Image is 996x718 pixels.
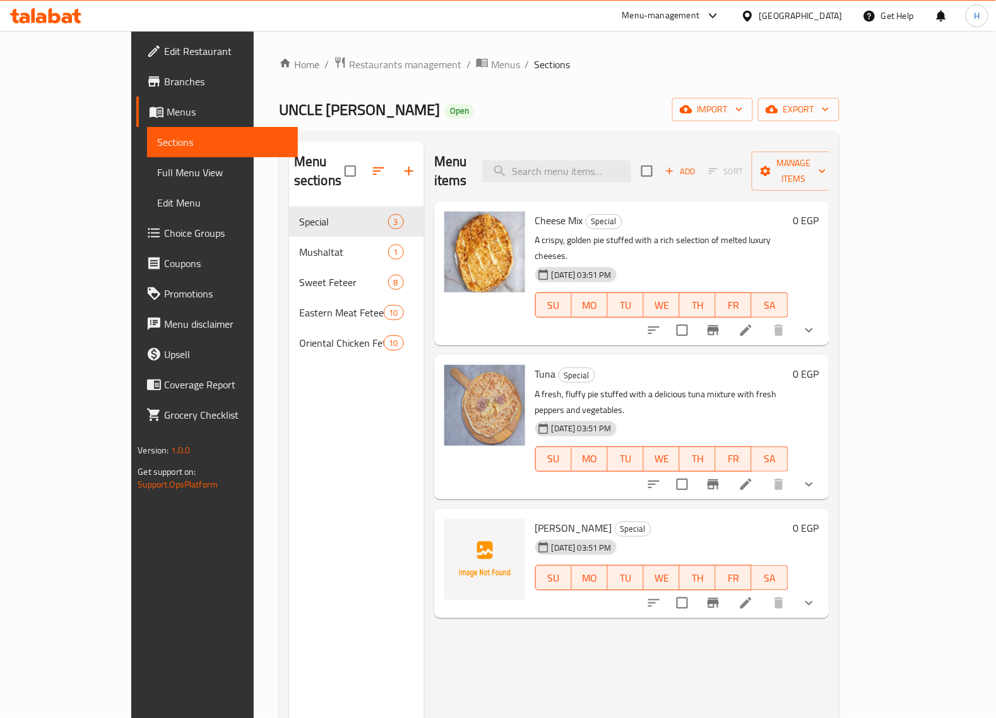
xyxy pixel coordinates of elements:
[608,446,644,472] button: TU
[279,57,319,72] a: Home
[466,57,471,72] li: /
[764,315,794,345] button: delete
[685,569,711,587] span: TH
[586,214,622,229] span: Special
[337,158,364,184] span: Select all sections
[559,368,595,383] span: Special
[164,286,288,301] span: Promotions
[701,162,752,181] span: Select section first
[794,588,824,618] button: show more
[349,57,461,72] span: Restaurants management
[586,214,622,229] div: Special
[294,152,345,190] h2: Menu sections
[394,156,424,186] button: Add section
[768,102,829,117] span: export
[289,267,424,297] div: Sweet Feteer8
[644,565,680,590] button: WE
[535,232,788,264] p: A crispy, golden pie stuffed with a rich selection of melted luxury cheeses.
[752,152,836,191] button: Manage items
[299,305,384,320] span: Eastern Meat Feteer
[491,57,520,72] span: Menus
[547,422,617,434] span: [DATE] 03:51 PM
[164,347,288,362] span: Upsell
[279,56,839,73] nav: breadcrumb
[289,201,424,363] nav: Menu sections
[279,95,440,124] span: UNCLE [PERSON_NAME]
[577,569,603,587] span: MO
[682,102,743,117] span: import
[764,469,794,500] button: delete
[793,365,819,383] h6: 0 EGP
[171,442,191,458] span: 1.0.0
[444,519,525,600] img: Ala Kaifak
[136,248,298,278] a: Coupons
[649,569,675,587] span: WE
[716,565,752,590] button: FR
[759,9,843,23] div: [GEOGRAPHIC_DATA]
[384,307,403,319] span: 10
[138,464,196,480] span: Get support on:
[680,446,716,472] button: TH
[639,469,669,500] button: sort-choices
[136,339,298,369] a: Upsell
[157,165,288,180] span: Full Menu View
[147,157,298,188] a: Full Menu View
[147,188,298,218] a: Edit Menu
[757,569,783,587] span: SA
[721,450,747,468] span: FR
[157,195,288,210] span: Edit Menu
[752,292,788,318] button: SA
[608,292,644,318] button: TU
[525,57,530,72] li: /
[721,569,747,587] span: FR
[541,296,567,314] span: SU
[572,565,608,590] button: MO
[289,237,424,267] div: Mushaltat1
[577,296,603,314] span: MO
[669,471,696,498] span: Select to update
[974,9,980,23] span: H
[572,446,608,472] button: MO
[388,244,404,260] div: items
[685,296,711,314] span: TH
[802,323,817,338] svg: Show Choices
[738,477,754,492] a: Edit menu item
[535,565,572,590] button: SU
[613,450,639,468] span: TU
[136,36,298,66] a: Edit Restaurant
[757,450,783,468] span: SA
[644,292,680,318] button: WE
[535,211,583,230] span: Cheese Mix
[535,364,556,383] span: Tuna
[644,446,680,472] button: WE
[757,296,783,314] span: SA
[716,446,752,472] button: FR
[147,127,298,157] a: Sections
[685,450,711,468] span: TH
[660,162,701,181] button: Add
[615,522,651,537] div: Special
[802,595,817,611] svg: Show Choices
[164,316,288,332] span: Menu disclaimer
[698,315,728,345] button: Branch-specific-item
[384,337,403,349] span: 10
[547,542,617,554] span: [DATE] 03:51 PM
[660,162,701,181] span: Add item
[764,588,794,618] button: delete
[164,225,288,241] span: Choice Groups
[445,104,474,119] div: Open
[389,216,403,228] span: 3
[136,218,298,248] a: Choice Groups
[299,244,388,260] div: Mushaltat
[572,292,608,318] button: MO
[535,292,572,318] button: SU
[663,164,697,179] span: Add
[541,450,567,468] span: SU
[482,160,631,182] input: search
[299,335,384,350] span: Oriental Chicken Feteer
[794,469,824,500] button: show more
[388,275,404,290] div: items
[680,565,716,590] button: TH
